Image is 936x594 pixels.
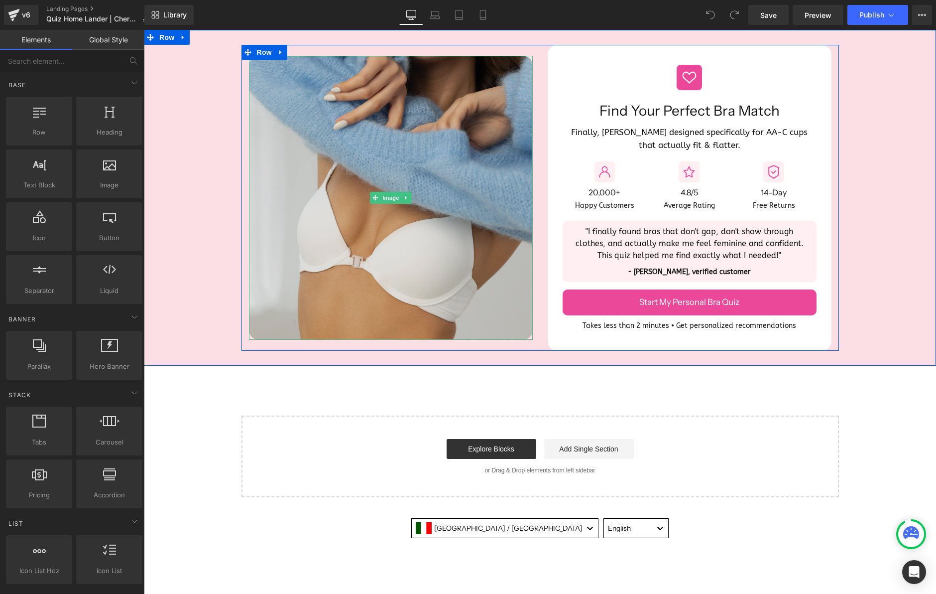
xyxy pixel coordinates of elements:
span: [GEOGRAPHIC_DATA] / [GEOGRAPHIC_DATA] [290,494,439,503]
a: Start My Personal Bra Quiz [419,260,673,286]
p: "I finally found bras that don't gap, don't show through clothes, and actually make me feel femin... [426,196,665,232]
p: Takes less than 2 minutes • Get personalized recommendations [419,291,673,301]
h1: 4.8/5 [510,157,580,168]
span: Preview [805,10,831,20]
span: Icon List Hoz [9,566,69,576]
span: English [464,494,487,503]
span: Icon [9,233,69,243]
span: Pricing [9,490,69,500]
a: v6 [4,5,38,25]
span: Separator [9,286,69,296]
button: Redo [724,5,744,25]
p: Finally, [PERSON_NAME] designed specifically for AA-C cups that actually fit & flatter. [419,96,673,122]
a: Landing Pages [46,5,157,13]
button: Undo [701,5,720,25]
a: Expand / Collapse [130,15,143,30]
a: Preview [793,5,843,25]
button: More [912,5,932,25]
span: Stack [7,390,32,400]
strong: - [PERSON_NAME], verified customer [484,238,607,246]
a: Global Style [72,30,144,50]
h1: 14-Day [595,157,665,168]
span: Base [7,80,27,90]
span: Quiz Home Lander | Cherries [46,15,138,23]
span: Liquid [79,286,139,296]
div: v6 [20,8,32,21]
button: Publish [847,5,908,25]
a: Mobile [471,5,495,25]
span: Row [9,127,69,138]
span: Heading [79,127,139,138]
p: Happy Customers [426,170,496,181]
a: Explore Blocks [303,409,392,429]
span: Save [760,10,777,20]
span: Button [79,233,139,243]
span: Publish [859,11,884,19]
span: Hero Banner [79,361,139,372]
span: List [7,519,24,528]
a: Add Single Section [400,409,490,429]
span: Banner [7,314,37,324]
a: New Library [144,5,194,25]
a: Expand / Collapse [257,162,267,174]
span: Text Block [9,180,69,190]
span: Tabs [9,437,69,447]
span: Carousel [79,437,139,447]
span: Accordion [79,490,139,500]
p: Free Returns [595,170,665,181]
h1: Find Your Perfect Bra Match [419,70,673,91]
span: Library [163,10,187,19]
span: Icon List [79,566,139,576]
span: Start My Personal Bra Quiz [495,266,595,279]
span: Image [79,180,139,190]
a: Tablet [447,5,471,25]
span: Row [111,15,130,30]
span: Parallax [9,361,69,372]
p: Average Rating [510,170,580,181]
p: or Drag & Drop elements from left sidebar [114,437,679,444]
span: Image [236,162,257,174]
a: Laptop [423,5,447,25]
div: Open Intercom Messenger [902,560,926,584]
a: Desktop [399,5,423,25]
h1: 20,000+ [426,157,496,168]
